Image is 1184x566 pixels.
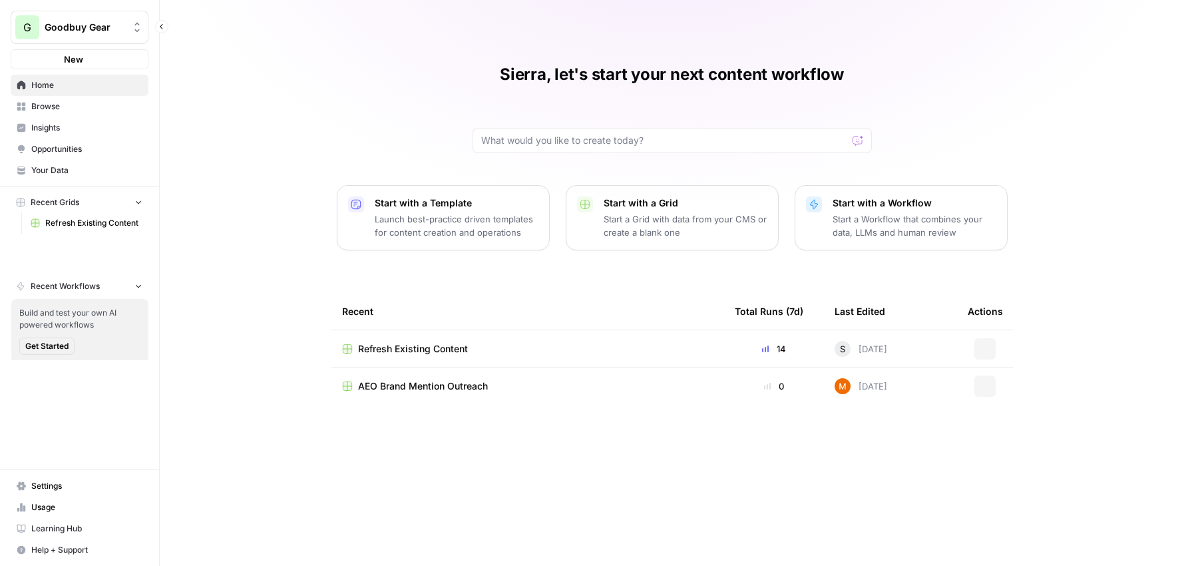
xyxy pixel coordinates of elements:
p: Start a Workflow that combines your data, LLMs and human review [833,212,996,239]
span: Insights [31,122,142,134]
button: Get Started [19,338,75,355]
a: Opportunities [11,139,148,160]
button: Help + Support [11,539,148,561]
span: Build and test your own AI powered workflows [19,307,140,331]
p: Launch best-practice driven templates for content creation and operations [375,212,538,239]
p: Start with a Template [375,196,538,210]
span: Usage [31,501,142,513]
span: Your Data [31,164,142,176]
button: Start with a TemplateLaunch best-practice driven templates for content creation and operations [337,185,550,250]
div: Recent [342,293,713,330]
span: Home [31,79,142,91]
span: Opportunities [31,143,142,155]
input: What would you like to create today? [481,134,847,147]
button: New [11,49,148,69]
span: Refresh Existing Content [45,217,142,229]
a: Home [11,75,148,96]
div: [DATE] [835,341,887,357]
a: Usage [11,497,148,518]
p: Start a Grid with data from your CMS or create a blank one [604,212,767,239]
button: Start with a GridStart a Grid with data from your CMS or create a blank one [566,185,779,250]
img: 4suam345j4k4ehuf80j2ussc8x0k [835,378,851,394]
span: Recent Workflows [31,280,100,292]
span: New [64,53,83,66]
span: Recent Grids [31,196,79,208]
a: Refresh Existing Content [342,342,713,356]
span: S [840,342,845,356]
a: Learning Hub [11,518,148,539]
a: Your Data [11,160,148,181]
button: Workspace: Goodbuy Gear [11,11,148,44]
span: Refresh Existing Content [358,342,468,356]
button: Start with a WorkflowStart a Workflow that combines your data, LLMs and human review [795,185,1008,250]
a: Insights [11,117,148,139]
div: Last Edited [835,293,885,330]
h1: Sierra, let's start your next content workflow [500,64,844,85]
div: 0 [735,380,813,393]
span: Browse [31,101,142,113]
div: [DATE] [835,378,887,394]
a: Refresh Existing Content [25,212,148,234]
button: Recent Workflows [11,276,148,296]
span: Goodbuy Gear [45,21,125,34]
span: Learning Hub [31,523,142,535]
p: Start with a Grid [604,196,767,210]
span: Settings [31,480,142,492]
span: AEO Brand Mention Outreach [358,380,488,393]
div: 14 [735,342,813,356]
p: Start with a Workflow [833,196,996,210]
a: Settings [11,475,148,497]
a: AEO Brand Mention Outreach [342,380,713,393]
span: Help + Support [31,544,142,556]
button: Recent Grids [11,192,148,212]
a: Browse [11,96,148,117]
span: G [23,19,31,35]
div: Total Runs (7d) [735,293,803,330]
span: Get Started [25,340,69,352]
div: Actions [968,293,1003,330]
